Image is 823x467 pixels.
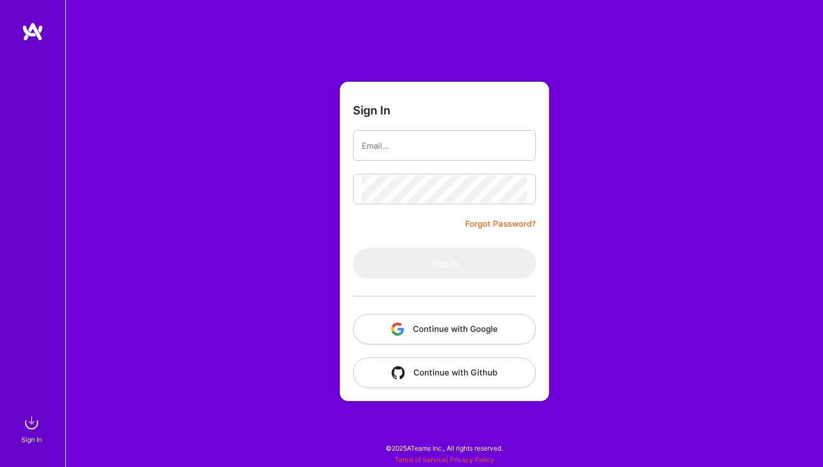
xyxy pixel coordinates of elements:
[450,456,494,464] a: Privacy Policy
[353,104,391,117] h3: Sign In
[395,456,446,464] a: Terms of Service
[391,323,404,336] img: icon
[23,412,42,445] a: sign inSign In
[465,217,536,231] a: Forgot Password?
[21,434,42,445] div: Sign In
[21,412,42,434] img: sign in
[22,22,44,41] img: logo
[392,366,405,379] img: icon
[353,357,536,388] button: Continue with Github
[362,132,527,160] input: Email...
[353,314,536,344] button: Continue with Google
[65,434,823,462] div: © 2025 ATeams Inc., All rights reserved.
[353,248,536,278] button: Sign In
[395,456,494,464] span: |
